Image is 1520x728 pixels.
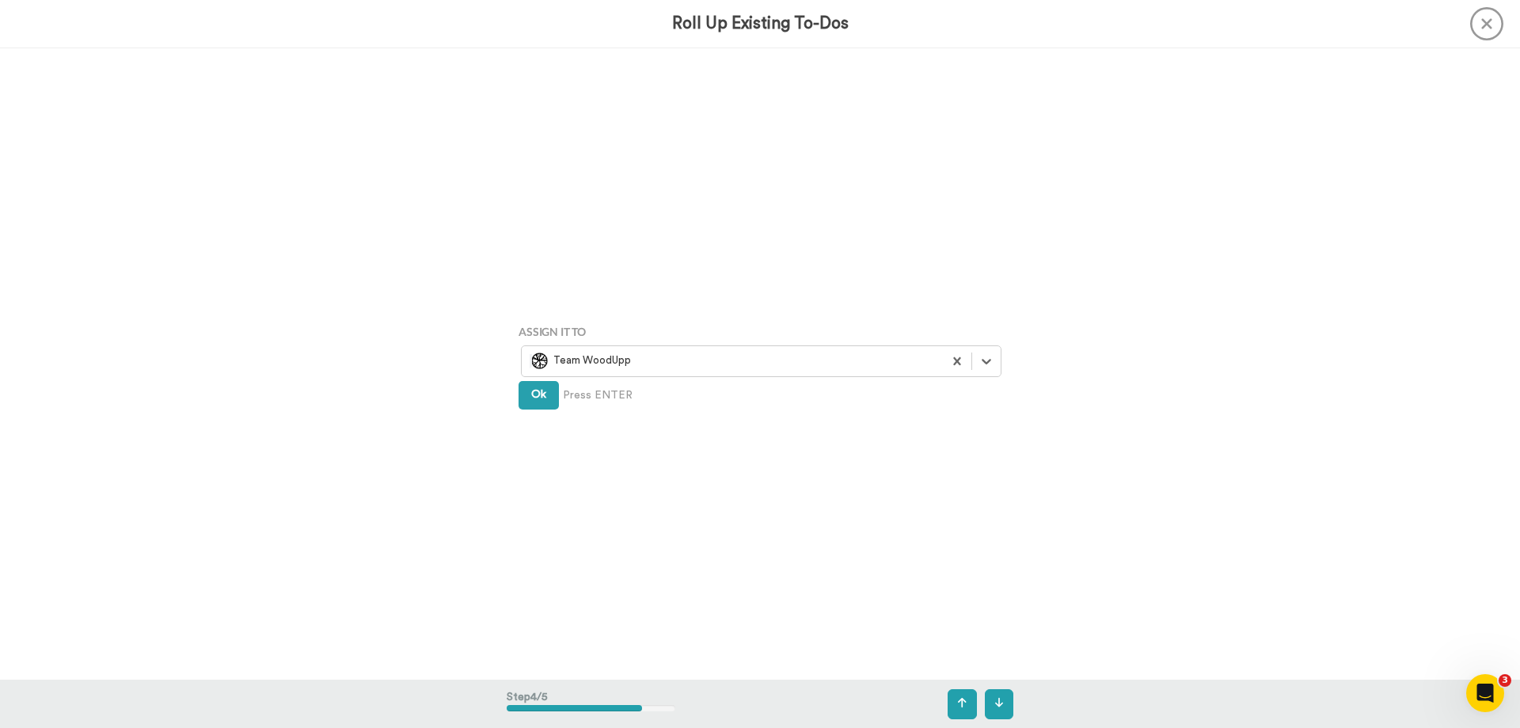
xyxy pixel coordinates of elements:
img: 14476569-b8bd-44a0-9b35-bd1336bd6286-1620733706.jpg [530,351,549,371]
button: Ok [519,381,559,410]
iframe: Intercom live chat [1466,674,1504,712]
h3: Roll Up Existing To-Dos [672,14,849,32]
div: Step 4 / 5 [507,681,675,727]
span: 3 [1499,674,1511,687]
span: Press ENTER [563,387,633,403]
span: Ok [531,389,546,400]
h4: Assign It To [519,326,1001,337]
div: Team WoodUpp [530,351,935,371]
